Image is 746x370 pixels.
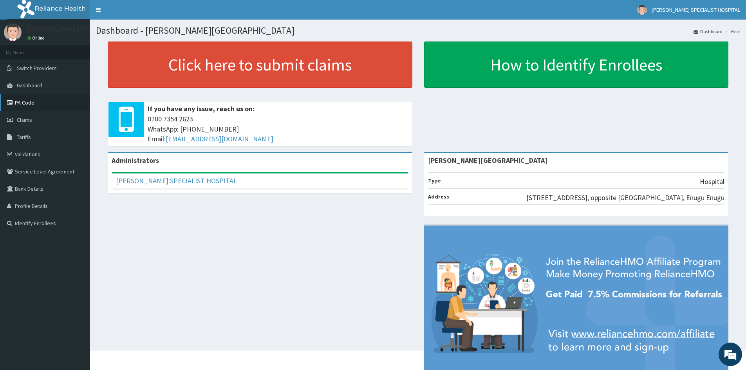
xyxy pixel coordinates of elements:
[17,65,57,72] span: Switch Providers
[526,193,724,203] p: [STREET_ADDRESS], opposite [GEOGRAPHIC_DATA], Enugu Enugu
[17,134,31,141] span: Tariffs
[27,25,147,32] p: [PERSON_NAME] SPECIALIST HOSPITAL
[128,4,147,23] div: Minimize live chat window
[424,42,729,88] a: How to Identify Enrollees
[428,193,449,200] b: Address
[41,44,132,54] div: Chat with us now
[45,99,108,178] span: We're online!
[27,35,46,41] a: Online
[4,23,22,41] img: User Image
[723,28,740,35] li: Here
[694,28,723,35] a: Dashboard
[428,177,441,184] b: Type
[96,25,740,36] h1: Dashboard - [PERSON_NAME][GEOGRAPHIC_DATA]
[4,214,149,241] textarea: Type your message and hit 'Enter'
[17,82,42,89] span: Dashboard
[166,134,273,143] a: [EMAIL_ADDRESS][DOMAIN_NAME]
[652,6,740,13] span: [PERSON_NAME] SPECIALIST HOSPITAL
[112,156,159,165] b: Administrators
[116,176,237,185] a: [PERSON_NAME] SPECIALIST HOSPITAL
[14,39,32,59] img: d_794563401_company_1708531726252_794563401
[148,114,408,144] span: 0700 7354 2623 WhatsApp: [PHONE_NUMBER] Email:
[108,42,412,88] a: Click here to submit claims
[17,116,32,123] span: Claims
[148,104,255,113] b: If you have any issue, reach us on:
[428,156,547,165] strong: [PERSON_NAME][GEOGRAPHIC_DATA]
[637,5,647,15] img: User Image
[700,177,724,187] p: Hospital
